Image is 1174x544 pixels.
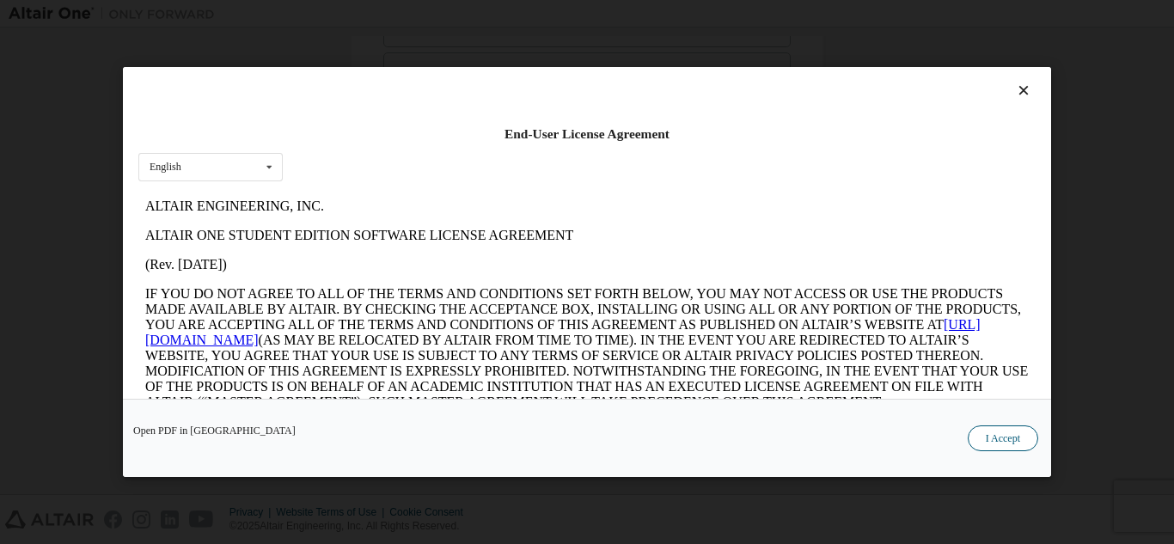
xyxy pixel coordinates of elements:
p: ALTAIR ONE STUDENT EDITION SOFTWARE LICENSE AGREEMENT [7,36,890,52]
p: IF YOU DO NOT AGREE TO ALL OF THE TERMS AND CONDITIONS SET FORTH BELOW, YOU MAY NOT ACCESS OR USE... [7,95,890,218]
button: I Accept [968,425,1038,451]
p: This Altair One Student Edition Software License Agreement (“Agreement”) is between Altair Engine... [7,232,890,294]
p: (Rev. [DATE]) [7,65,890,81]
a: Open PDF in [GEOGRAPHIC_DATA] [133,425,296,436]
p: ALTAIR ENGINEERING, INC. [7,7,890,22]
div: End-User License Agreement [138,125,1036,143]
a: [URL][DOMAIN_NAME] [7,125,842,156]
div: English [150,162,181,172]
